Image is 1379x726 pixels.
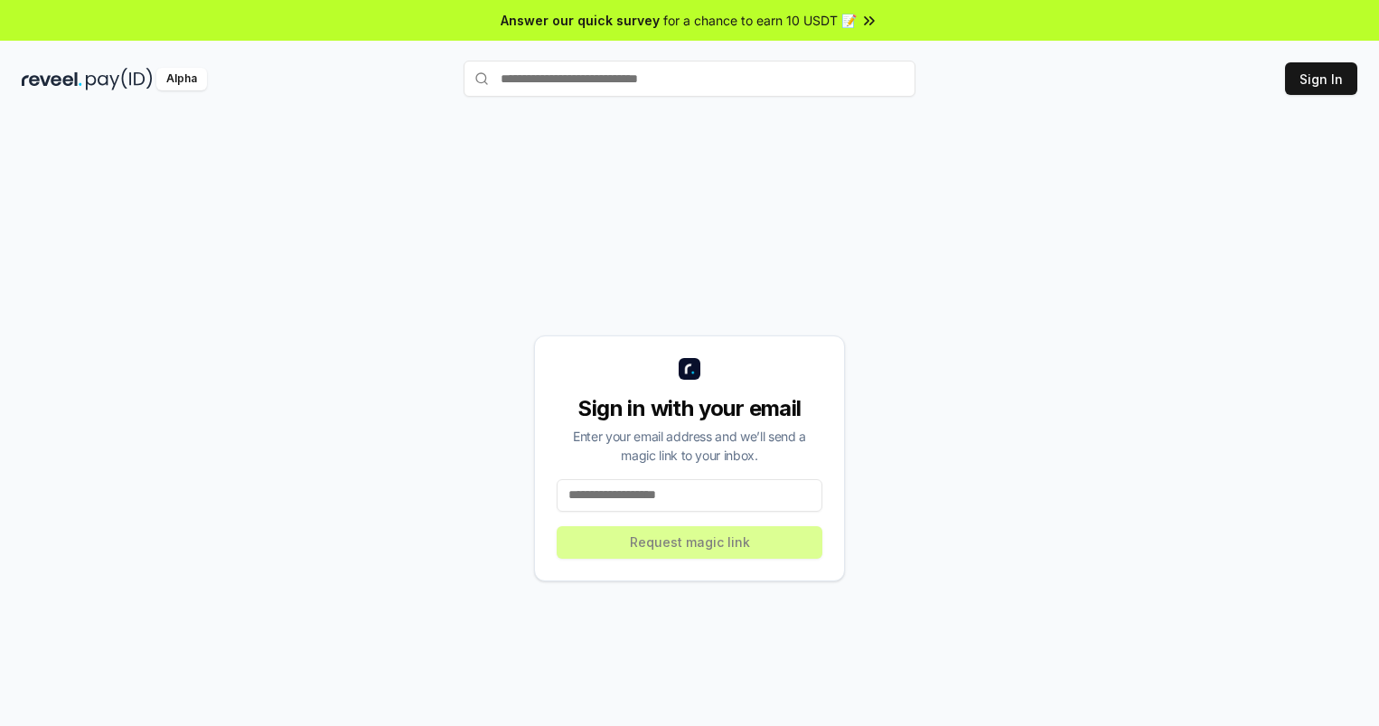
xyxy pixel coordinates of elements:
img: reveel_dark [22,68,82,90]
div: Enter your email address and we’ll send a magic link to your inbox. [557,427,822,465]
span: Answer our quick survey [501,11,660,30]
span: for a chance to earn 10 USDT 📝 [663,11,857,30]
img: logo_small [679,358,700,380]
div: Alpha [156,68,207,90]
img: pay_id [86,68,153,90]
button: Sign In [1285,62,1357,95]
div: Sign in with your email [557,394,822,423]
